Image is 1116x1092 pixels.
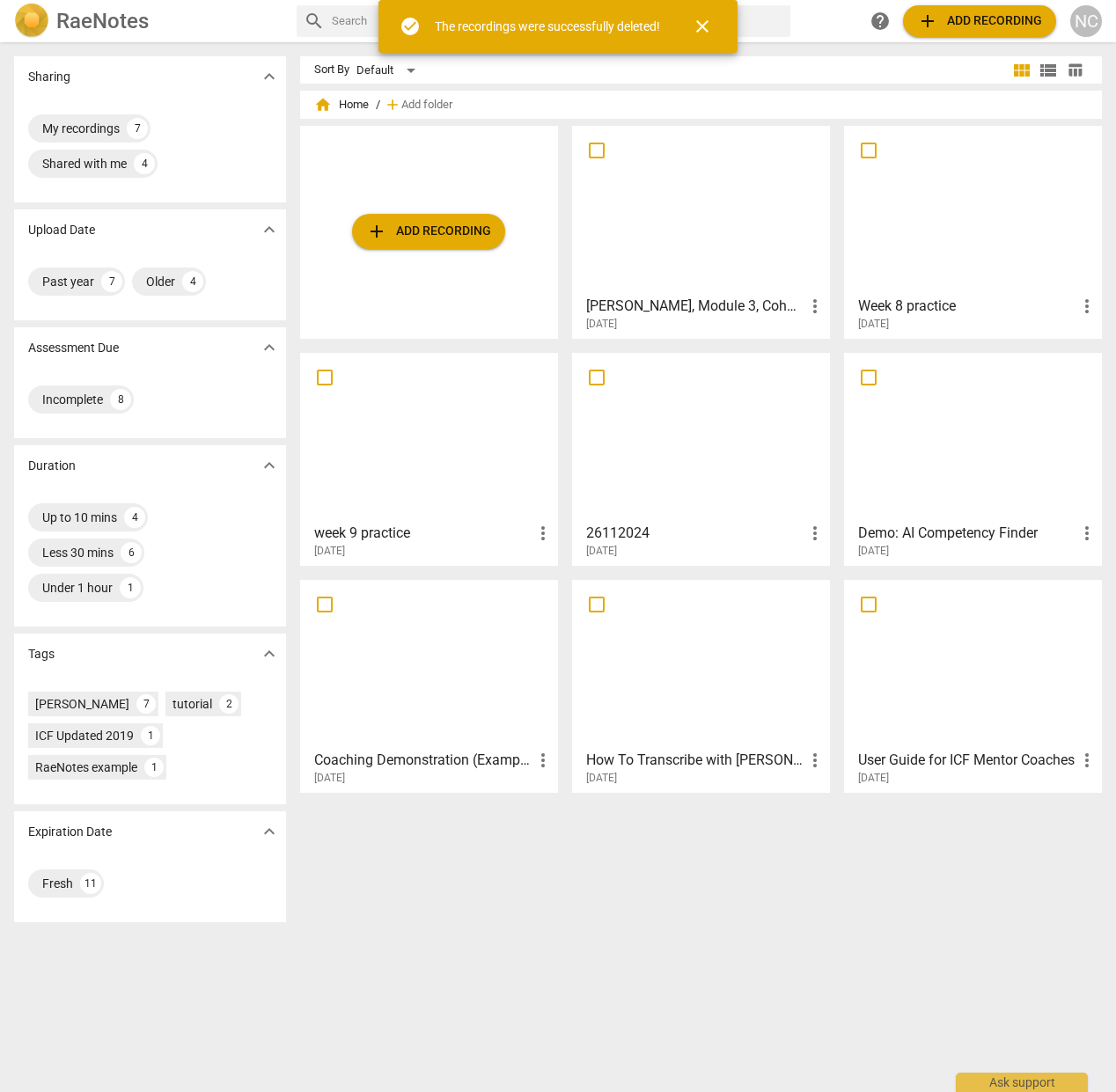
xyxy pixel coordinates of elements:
[578,132,824,331] a: [PERSON_NAME], Module 3, Cohort 2[DATE]
[28,68,70,86] p: Sharing
[400,16,421,37] span: check_circle
[259,643,280,664] span: expand_more
[42,579,113,597] div: Under 1 hour
[804,296,826,317] span: more_vert
[314,771,345,786] span: [DATE]
[80,873,101,894] div: 11
[256,641,283,667] button: Show more
[586,750,804,771] h3: How To Transcribe with RaeNotes
[42,273,94,290] div: Past year
[146,273,175,290] div: Older
[42,544,114,561] div: Less 30 mins
[127,118,148,139] div: 7
[314,63,349,77] div: Sort By
[956,1073,1088,1092] div: Ask support
[42,875,73,892] div: Fresh
[804,750,826,771] span: more_vert
[1009,57,1035,84] button: Tile view
[14,4,283,39] a: LogoRaeNotes
[1011,60,1032,81] span: view_module
[850,359,1096,558] a: Demo: AI Competency Finder[DATE]
[42,391,103,408] div: Incomplete
[259,337,280,358] span: expand_more
[356,56,422,84] div: Default
[1076,750,1098,771] span: more_vert
[101,271,122,292] div: 7
[578,586,824,785] a: How To Transcribe with [PERSON_NAME][DATE]
[28,457,76,475] p: Duration
[435,18,660,36] div: The recordings were successfully deleted!
[850,586,1096,785] a: User Guide for ICF Mentor Coaches[DATE]
[917,11,1042,32] span: Add recording
[858,544,889,559] span: [DATE]
[182,271,203,292] div: 4
[42,155,127,172] div: Shared with me
[28,645,55,663] p: Tags
[332,7,783,35] input: Search
[35,695,129,713] div: [PERSON_NAME]
[586,317,617,332] span: [DATE]
[256,63,283,90] button: Show more
[858,523,1076,544] h3: Demo: AI Competency Finder
[314,96,332,114] span: home
[28,339,119,357] p: Assessment Due
[532,750,554,771] span: more_vert
[864,5,896,37] a: Help
[366,221,491,242] span: Add recording
[917,11,938,32] span: add
[42,509,117,526] div: Up to 10 mins
[1035,57,1061,84] button: List view
[858,750,1076,771] h3: User Guide for ICF Mentor Coaches
[28,221,95,239] p: Upload Date
[256,216,283,243] button: Show more
[352,214,505,249] button: Upload
[120,577,141,598] div: 1
[35,759,137,776] div: RaeNotes example
[586,544,617,559] span: [DATE]
[586,296,804,317] h3: Cooper, Natalie, Module 3, Cohort 2
[306,586,552,785] a: Coaching Demonstration (Example)[DATE]
[259,821,280,842] span: expand_more
[692,16,713,37] span: close
[314,96,369,114] span: Home
[858,296,1076,317] h3: Week 8 practice
[314,544,345,559] span: [DATE]
[256,818,283,845] button: Show more
[256,452,283,479] button: Show more
[134,153,155,174] div: 4
[259,66,280,87] span: expand_more
[532,523,554,544] span: more_vert
[124,507,145,528] div: 4
[858,771,889,786] span: [DATE]
[1076,523,1098,544] span: more_vert
[121,542,142,563] div: 6
[366,221,387,242] span: add
[219,694,239,714] div: 2
[681,5,723,48] button: Close
[1067,62,1083,78] span: table_chart
[376,99,380,112] span: /
[1070,5,1102,37] button: NC
[144,758,164,777] div: 1
[804,523,826,544] span: more_vert
[28,823,112,841] p: Expiration Date
[256,334,283,361] button: Show more
[306,359,552,558] a: week 9 practice[DATE]
[314,523,532,544] h3: week 9 practice
[586,771,617,786] span: [DATE]
[141,726,160,745] div: 1
[1061,57,1088,84] button: Table view
[858,317,889,332] span: [DATE]
[384,96,401,114] span: add
[56,9,149,33] h2: RaeNotes
[903,5,1056,37] button: Upload
[35,727,134,744] div: ICF Updated 2019
[259,455,280,476] span: expand_more
[578,359,824,558] a: 26112024[DATE]
[1038,60,1059,81] span: view_list
[173,695,212,713] div: tutorial
[110,389,131,410] div: 8
[14,4,49,39] img: Logo
[136,694,156,714] div: 7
